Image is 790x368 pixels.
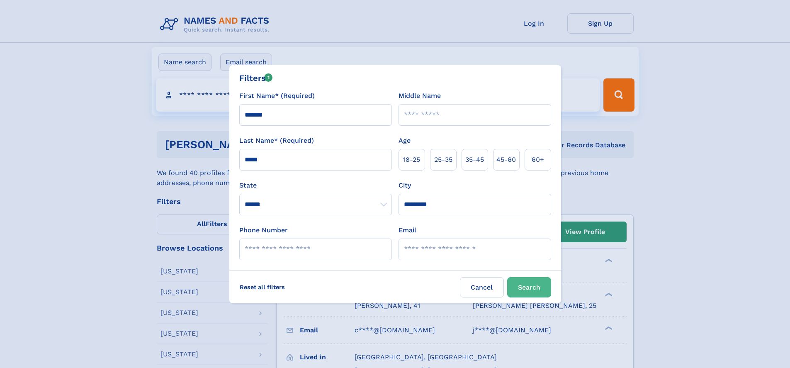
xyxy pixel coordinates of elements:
[239,72,273,84] div: Filters
[239,180,392,190] label: State
[465,155,484,165] span: 35‑45
[239,91,315,101] label: First Name* (Required)
[239,225,288,235] label: Phone Number
[239,136,314,146] label: Last Name* (Required)
[399,225,416,235] label: Email
[399,91,441,101] label: Middle Name
[496,155,516,165] span: 45‑60
[399,136,411,146] label: Age
[434,155,452,165] span: 25‑35
[399,180,411,190] label: City
[532,155,544,165] span: 60+
[460,277,504,297] label: Cancel
[507,277,551,297] button: Search
[234,277,290,297] label: Reset all filters
[403,155,420,165] span: 18‑25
